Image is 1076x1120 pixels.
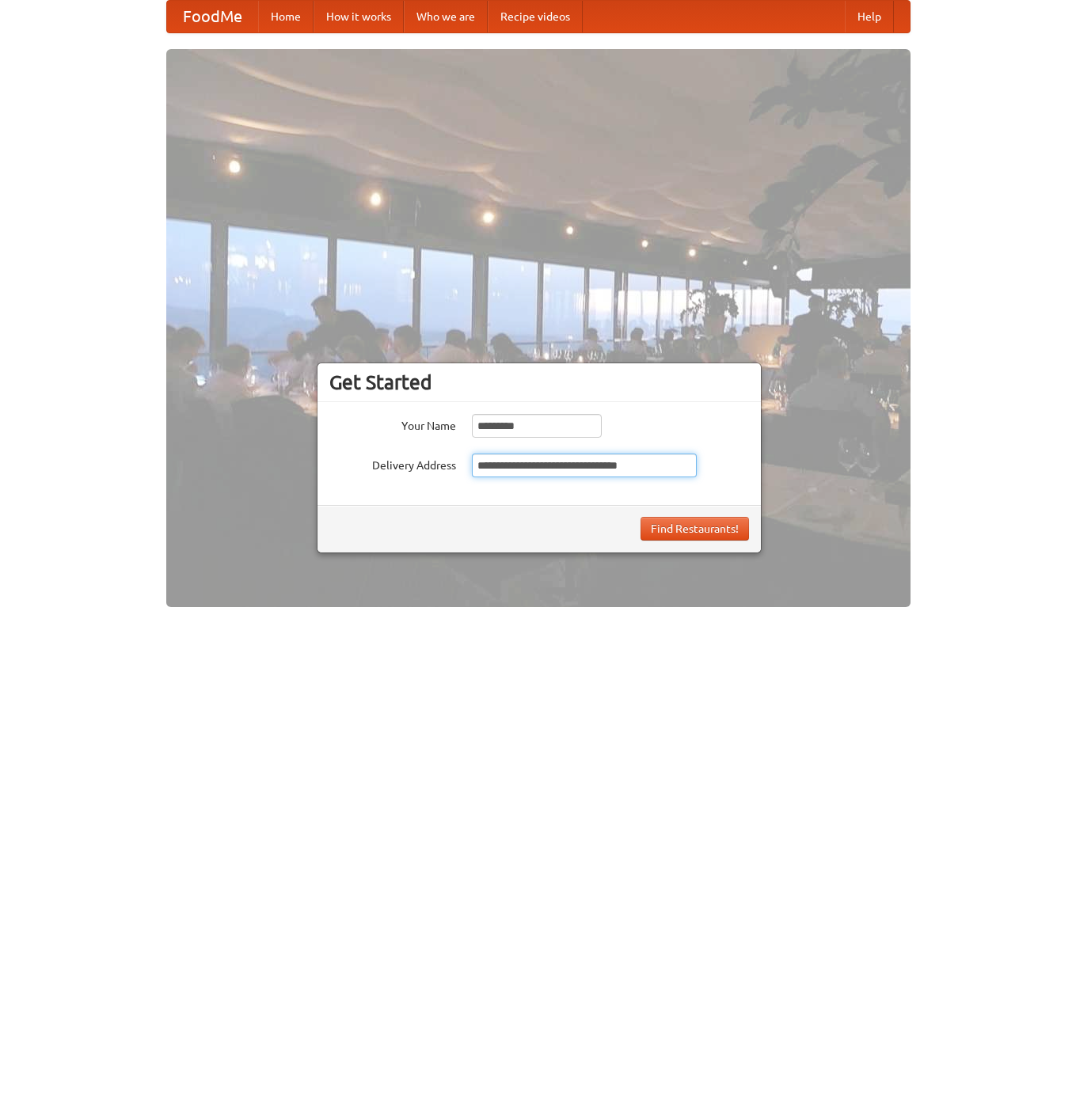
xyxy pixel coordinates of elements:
a: FoodMe [167,1,258,32]
a: Home [258,1,314,32]
a: Who we are [404,1,488,32]
label: Your Name [329,414,456,434]
h3: Get Started [329,370,749,394]
a: Help [845,1,894,32]
a: How it works [314,1,404,32]
button: Find Restaurants! [641,517,749,541]
label: Delivery Address [329,454,456,473]
a: Recipe videos [488,1,583,32]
